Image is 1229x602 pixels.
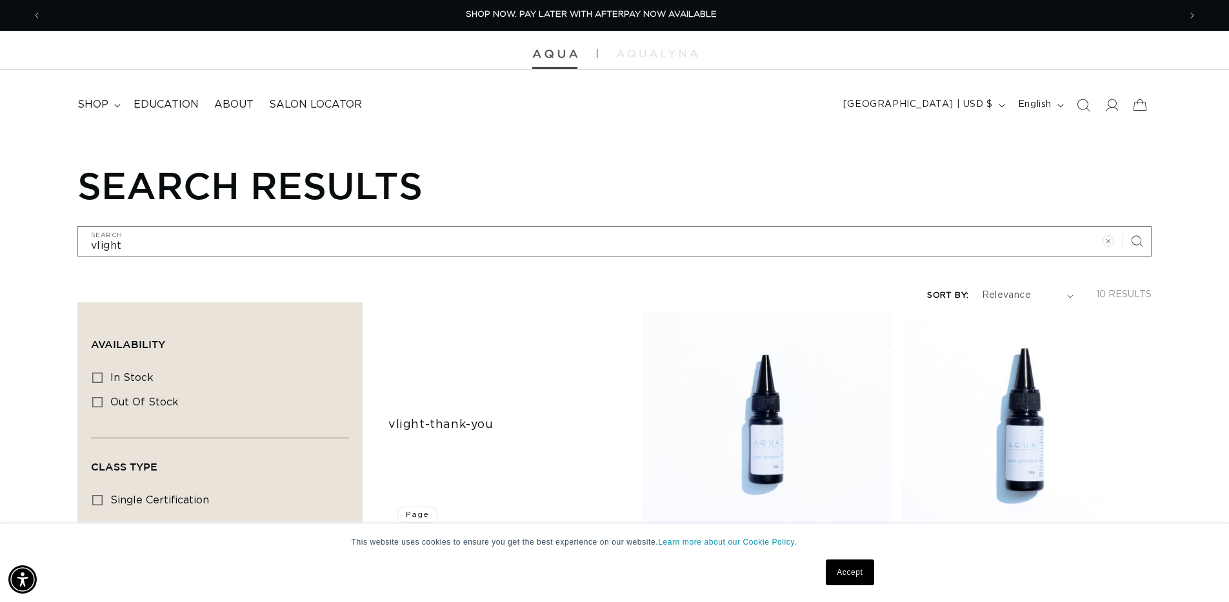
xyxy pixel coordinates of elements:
[826,559,874,585] a: Accept
[261,90,370,119] a: Salon Locator
[1123,227,1151,255] button: Search
[1010,93,1069,117] button: English
[23,3,51,28] button: Previous announcement
[835,93,1010,117] button: [GEOGRAPHIC_DATA] | USD $
[214,98,254,112] span: About
[110,373,154,383] span: In stock
[1018,98,1052,112] span: English
[77,98,108,112] span: shop
[388,418,625,432] a: vlight-thank-you
[843,98,993,112] span: [GEOGRAPHIC_DATA] | USD $
[658,538,797,547] a: Learn more about our Cookie Policy.
[352,536,878,548] p: This website uses cookies to ensure you get the best experience on our website.
[532,50,577,59] img: Aqua Hair Extensions
[466,10,717,19] span: SHOP NOW. PAY LATER WITH AFTERPAY NOW AVAILABLE
[110,397,179,407] span: Out of stock
[78,227,1151,256] input: Search
[1069,91,1097,119] summary: Search
[91,316,349,362] summary: Availability (0 selected)
[91,338,165,350] span: Availability
[1096,290,1152,299] span: 10 results
[91,461,157,472] span: Class Type
[91,438,349,485] summary: Class Type (0 selected)
[126,90,206,119] a: Education
[110,495,209,505] span: single certification
[927,291,968,300] label: Sort by:
[134,98,199,112] span: Education
[1094,227,1123,255] button: Clear search term
[70,90,126,119] summary: shop
[269,98,362,112] span: Salon Locator
[77,163,1152,207] h1: Search results
[1164,540,1229,602] iframe: Chat Widget
[1178,3,1206,28] button: Next announcement
[617,50,697,57] img: aqualyna.com
[206,90,261,119] a: About
[8,565,37,594] div: Accessibility Menu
